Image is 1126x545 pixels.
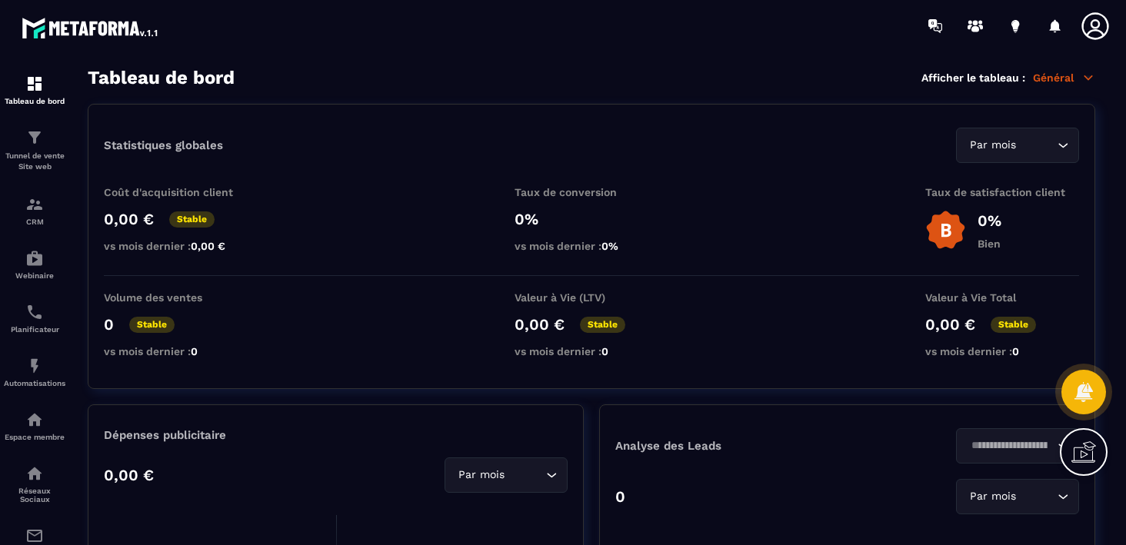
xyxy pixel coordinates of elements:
img: automations [25,249,44,268]
img: logo [22,14,160,42]
p: 0% [515,210,668,228]
a: formationformationTunnel de vente Site web [4,117,65,184]
a: automationsautomationsWebinaire [4,238,65,291]
p: Général [1033,71,1095,85]
p: vs mois dernier : [104,240,258,252]
h3: Tableau de bord [88,67,235,88]
p: 0,00 € [104,210,154,228]
p: 0 [104,315,114,334]
input: Search for option [508,467,542,484]
a: formationformationCRM [4,184,65,238]
img: formation [25,195,44,214]
span: 0% [601,240,618,252]
span: 0 [1012,345,1019,357]
a: social-networksocial-networkRéseaux Sociaux [4,453,65,515]
img: email [25,527,44,545]
input: Search for option [966,437,1054,454]
p: 0,00 € [925,315,975,334]
p: Coût d'acquisition client [104,186,258,198]
span: 0 [191,345,198,357]
p: Tunnel de vente Site web [4,151,65,172]
p: Taux de conversion [515,186,668,198]
img: social-network [25,464,44,483]
p: 0% [978,211,1001,230]
img: scheduler [25,303,44,321]
p: Stable [169,211,215,228]
img: b-badge-o.b3b20ee6.svg [925,210,966,251]
a: schedulerschedulerPlanificateur [4,291,65,345]
span: 0,00 € [191,240,225,252]
p: vs mois dernier : [104,345,258,357]
input: Search for option [1019,488,1054,505]
p: Statistiques globales [104,138,223,152]
p: vs mois dernier : [925,345,1079,357]
p: Tableau de bord [4,97,65,105]
p: Stable [991,317,1036,333]
img: formation [25,128,44,147]
div: Search for option [956,479,1079,514]
p: 0,00 € [515,315,565,334]
a: automationsautomationsEspace membre [4,399,65,453]
p: Volume des ventes [104,291,258,304]
img: automations [25,357,44,375]
p: Taux de satisfaction client [925,186,1079,198]
span: Par mois [966,488,1019,505]
span: Par mois [455,467,508,484]
p: Réseaux Sociaux [4,487,65,503]
div: Search for option [445,457,568,493]
span: Par mois [966,137,1019,154]
p: Automatisations [4,379,65,387]
p: Afficher le tableau : [921,71,1025,84]
p: CRM [4,218,65,226]
p: Dépenses publicitaire [104,428,568,442]
p: Stable [580,317,625,333]
span: 0 [601,345,608,357]
img: formation [25,75,44,93]
div: Search for option [956,128,1079,163]
p: 0,00 € [104,466,154,484]
p: Planificateur [4,325,65,334]
input: Search for option [1019,137,1054,154]
p: vs mois dernier : [515,345,668,357]
p: Webinaire [4,271,65,280]
p: Analyse des Leads [615,439,848,453]
a: formationformationTableau de bord [4,63,65,117]
a: automationsautomationsAutomatisations [4,345,65,399]
p: Stable [129,317,175,333]
p: 0 [615,487,625,506]
div: Search for option [956,428,1079,464]
p: Bien [978,238,1001,250]
p: Valeur à Vie Total [925,291,1079,304]
img: automations [25,410,44,429]
p: vs mois dernier : [515,240,668,252]
p: Espace membre [4,433,65,441]
p: Valeur à Vie (LTV) [515,291,668,304]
